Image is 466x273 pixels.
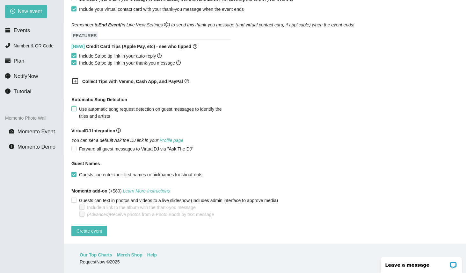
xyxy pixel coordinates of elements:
a: Instructions [147,188,170,193]
span: Create event [76,227,102,234]
span: setting [164,22,169,27]
i: (Advanced) [87,212,110,217]
b: VirtualDJ Integration [71,128,115,133]
span: Momento Demo [18,144,55,150]
div: Collect Tips with Venmo, Cash App, and PayPalquestion-circle [67,74,226,90]
span: [NEW] [71,44,85,49]
span: info-circle [9,144,14,149]
span: Guests can text in photos and videos to a live slideshow (Includes admin interface to approve media) [76,197,280,204]
a: Learn More [123,188,146,193]
span: camera [9,129,14,134]
span: FEATURES [71,31,98,40]
span: Forward all guest messages to VirtualDJ via "Ask The DJ" [76,145,196,152]
span: message [5,73,11,79]
span: Use automatic song request detection on guest messages to identify the titles and artists [76,106,233,120]
span: credit-card [5,58,11,63]
span: Receive photos from a Photo Booth by text message [84,211,216,218]
span: question-circle [176,60,181,65]
span: question-circle [185,79,189,83]
span: phone [5,43,11,48]
b: Collect Tips with Venmo, Cash App, and PayPal [82,79,183,84]
span: question-circle [157,53,162,58]
a: Profile page [160,138,184,143]
span: Plan [14,58,25,64]
span: plus-square [72,78,78,84]
span: NotifyNow [14,73,38,79]
span: plus-circle [10,9,15,15]
iframe: LiveChat chat widget [376,253,466,273]
b: Automatic Song Detection [71,96,127,103]
span: question-circle [116,128,121,133]
span: Guests can enter their first names or nicknames for shout-outs [76,171,205,178]
span: Include Stripe tip link in your thank-you message [76,59,183,66]
i: Remember to (in Live View Settings ) to send this thank-you message (and virtual contact card, if... [71,22,354,27]
b: Guest Names [71,161,100,166]
span: New event [18,7,42,15]
a: Help [147,251,157,258]
span: info-circle [5,88,11,94]
span: Include your virtual contact card with your thank-you message when the event ends [79,7,244,12]
button: plus-circleNew event [5,5,47,18]
b: Momento add-on [71,188,107,193]
span: Include a link to the album with the thank-you message [84,204,198,211]
div: RequestNow © 2025 [80,258,448,265]
b: Credit Card Tips (Apple Pay, etc) - see who tipped [71,43,191,50]
i: - [123,188,170,193]
a: Our Top Charts [80,251,112,258]
b: End Event [98,22,120,27]
span: Momento Event [18,129,55,135]
span: Tutorial [14,88,31,94]
span: question-circle [193,43,197,50]
i: You can set a default Ask the DJ link in your [71,138,183,143]
span: Include Stripe tip link in your auto-reply [76,52,164,59]
button: Create event [71,226,107,236]
span: Events [14,27,30,33]
span: Number & QR Code [14,43,54,48]
span: (+$80) [71,187,170,194]
span: calendar [5,27,11,33]
a: Merch Shop [117,251,142,258]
